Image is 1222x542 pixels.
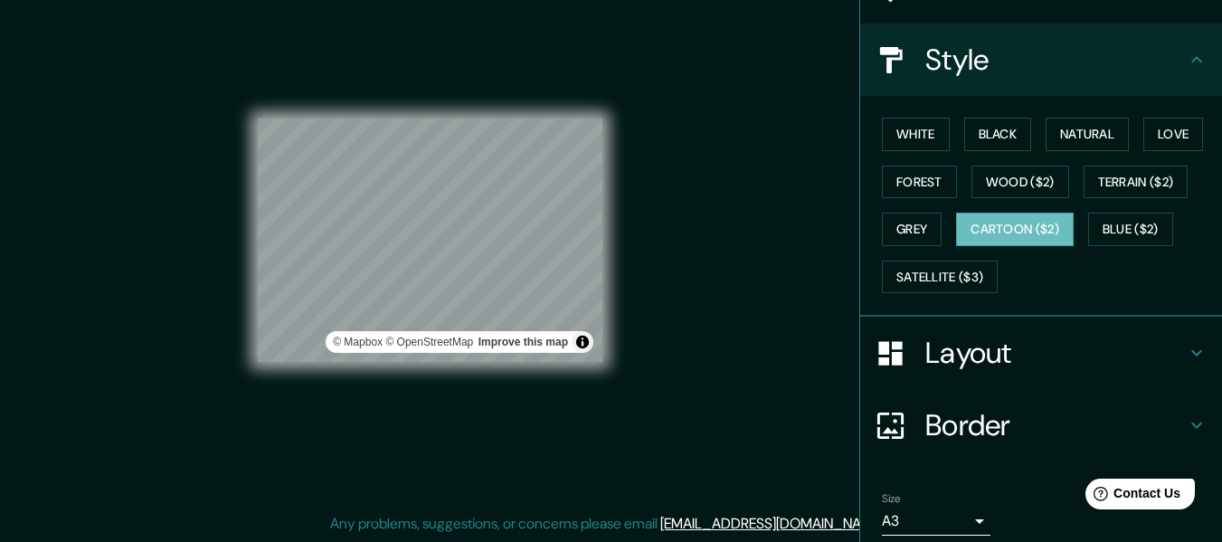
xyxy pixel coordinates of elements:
[956,213,1074,246] button: Cartoon ($2)
[860,24,1222,96] div: Style
[964,118,1032,151] button: Black
[1046,118,1129,151] button: Natural
[925,335,1186,371] h4: Layout
[882,166,957,199] button: Forest
[860,389,1222,461] div: Border
[971,166,1069,199] button: Wood ($2)
[882,261,998,294] button: Satellite ($3)
[572,331,593,353] button: Toggle attribution
[478,336,568,348] a: Map feedback
[925,407,1186,443] h4: Border
[660,514,884,533] a: [EMAIL_ADDRESS][DOMAIN_NAME]
[882,491,901,507] label: Size
[330,513,886,535] p: Any problems, suggestions, or concerns please email .
[258,119,602,362] canvas: Map
[882,507,990,536] div: A3
[1084,166,1189,199] button: Terrain ($2)
[385,336,473,348] a: OpenStreetMap
[882,118,950,151] button: White
[333,336,383,348] a: Mapbox
[1088,213,1173,246] button: Blue ($2)
[860,317,1222,389] div: Layout
[925,42,1186,78] h4: Style
[882,213,942,246] button: Grey
[1143,118,1203,151] button: Love
[1061,471,1202,522] iframe: Help widget launcher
